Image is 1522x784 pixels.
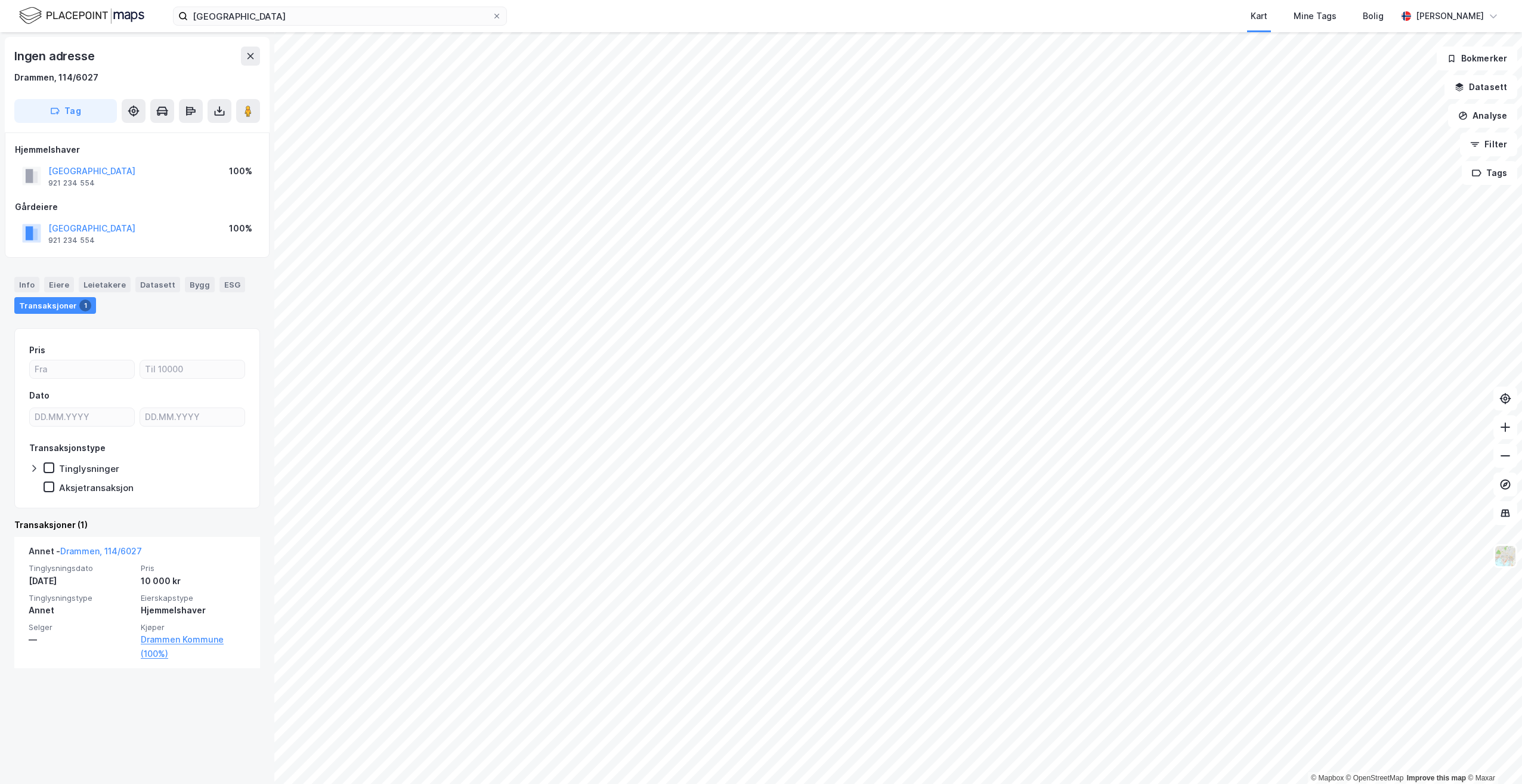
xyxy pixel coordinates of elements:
[48,236,95,245] div: 921 234 554
[1437,47,1517,70] button: Bokmerker
[29,563,134,573] span: Tinglysningsdato
[30,360,134,378] input: Fra
[29,343,45,357] div: Pris
[48,178,95,188] div: 921 234 554
[1294,9,1337,23] div: Mine Tags
[14,99,117,123] button: Tag
[14,277,39,292] div: Info
[14,297,96,314] div: Transaksjoner
[219,277,245,292] div: ESG
[1494,545,1517,567] img: Z
[1444,75,1517,99] button: Datasett
[140,408,245,426] input: DD.MM.YYYY
[1460,132,1517,156] button: Filter
[140,360,245,378] input: Til 10000
[1462,161,1517,185] button: Tags
[14,70,98,85] div: Drammen, 114/6027
[1251,9,1267,23] div: Kart
[135,277,180,292] div: Datasett
[29,593,134,603] span: Tinglysningstype
[30,408,134,426] input: DD.MM.YYYY
[141,593,246,603] span: Eierskapstype
[1448,104,1517,128] button: Analyse
[29,622,134,632] span: Selger
[1462,727,1522,784] div: Kontrollprogram for chat
[15,200,259,214] div: Gårdeiere
[79,277,131,292] div: Leietakere
[19,5,144,26] img: logo.f888ab2527a4732fd821a326f86c7f29.svg
[29,632,134,647] div: —
[1416,9,1484,23] div: [PERSON_NAME]
[141,563,246,573] span: Pris
[1363,9,1384,23] div: Bolig
[188,7,492,25] input: Søk på adresse, matrikkel, gårdeiere, leietakere eller personer
[14,518,260,532] div: Transaksjoner (1)
[141,603,246,618] div: Hjemmelshaver
[229,164,252,178] div: 100%
[1407,774,1466,782] a: Improve this map
[29,441,106,455] div: Transaksjonstype
[141,574,246,588] div: 10 000 kr
[1346,774,1404,782] a: OpenStreetMap
[14,47,97,66] div: Ingen adresse
[29,603,134,618] div: Annet
[29,388,50,403] div: Dato
[141,622,246,632] span: Kjøper
[44,277,74,292] div: Eiere
[59,463,119,474] div: Tinglysninger
[29,574,134,588] div: [DATE]
[141,632,246,661] a: Drammen Kommune (100%)
[1311,774,1344,782] a: Mapbox
[1462,727,1522,784] iframe: Chat Widget
[29,544,142,563] div: Annet -
[79,300,91,311] div: 1
[185,277,215,292] div: Bygg
[15,143,259,157] div: Hjemmelshaver
[229,221,252,236] div: 100%
[59,482,134,493] div: Aksjetransaksjon
[60,546,142,556] a: Drammen, 114/6027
